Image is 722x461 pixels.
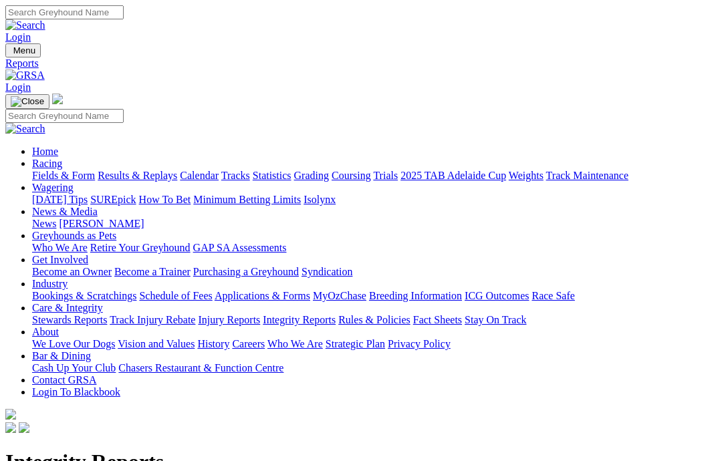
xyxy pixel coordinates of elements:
[198,314,260,325] a: Injury Reports
[294,170,329,181] a: Grading
[5,57,717,69] a: Reports
[304,194,336,205] a: Isolynx
[193,194,301,205] a: Minimum Betting Limits
[32,374,96,386] a: Contact GRSA
[90,194,136,205] a: SUREpick
[338,314,410,325] a: Rules & Policies
[19,422,29,433] img: twitter.svg
[302,266,352,277] a: Syndication
[98,170,177,181] a: Results & Replays
[32,362,116,373] a: Cash Up Your Club
[32,338,115,349] a: We Love Our Dogs
[509,170,544,181] a: Weights
[193,242,287,253] a: GAP SA Assessments
[400,170,506,181] a: 2025 TAB Adelaide Cup
[13,45,35,55] span: Menu
[197,338,229,349] a: History
[32,266,112,277] a: Become an Owner
[465,290,529,301] a: ICG Outcomes
[32,194,88,205] a: [DATE] Tips
[546,170,628,181] a: Track Maintenance
[59,218,144,229] a: [PERSON_NAME]
[32,242,88,253] a: Who We Are
[32,338,717,350] div: About
[326,338,385,349] a: Strategic Plan
[388,338,451,349] a: Privacy Policy
[5,422,16,433] img: facebook.svg
[90,242,191,253] a: Retire Your Greyhound
[180,170,219,181] a: Calendar
[5,109,124,123] input: Search
[32,158,62,169] a: Racing
[32,218,717,230] div: News & Media
[5,19,45,31] img: Search
[32,242,717,254] div: Greyhounds as Pets
[118,362,283,373] a: Chasers Restaurant & Function Centre
[373,170,398,181] a: Trials
[5,43,41,57] button: Toggle navigation
[32,314,717,326] div: Care & Integrity
[531,290,574,301] a: Race Safe
[413,314,462,325] a: Fact Sheets
[32,218,56,229] a: News
[369,290,462,301] a: Breeding Information
[5,5,124,19] input: Search
[32,230,116,241] a: Greyhounds as Pets
[32,194,717,206] div: Wagering
[110,314,195,325] a: Track Injury Rebate
[221,170,250,181] a: Tracks
[332,170,371,181] a: Coursing
[32,206,98,217] a: News & Media
[5,409,16,420] img: logo-grsa-white.png
[32,182,74,193] a: Wagering
[32,254,88,265] a: Get Involved
[267,338,323,349] a: Who We Are
[5,94,49,109] button: Toggle navigation
[5,69,45,82] img: GRSA
[114,266,191,277] a: Become a Trainer
[32,302,103,313] a: Care & Integrity
[32,170,717,182] div: Racing
[465,314,526,325] a: Stay On Track
[5,82,31,93] a: Login
[118,338,195,349] a: Vision and Values
[139,290,212,301] a: Schedule of Fees
[32,290,717,302] div: Industry
[32,278,68,289] a: Industry
[5,123,45,135] img: Search
[32,326,59,337] a: About
[139,194,191,205] a: How To Bet
[32,386,120,398] a: Login To Blackbook
[215,290,310,301] a: Applications & Forms
[11,96,44,107] img: Close
[263,314,336,325] a: Integrity Reports
[232,338,265,349] a: Careers
[253,170,291,181] a: Statistics
[32,362,717,374] div: Bar & Dining
[32,266,717,278] div: Get Involved
[313,290,366,301] a: MyOzChase
[5,31,31,43] a: Login
[52,94,63,104] img: logo-grsa-white.png
[32,314,107,325] a: Stewards Reports
[32,350,91,361] a: Bar & Dining
[32,170,95,181] a: Fields & Form
[32,290,136,301] a: Bookings & Scratchings
[193,266,299,277] a: Purchasing a Greyhound
[32,146,58,157] a: Home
